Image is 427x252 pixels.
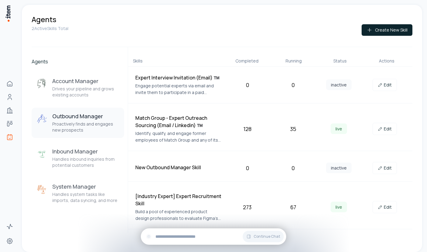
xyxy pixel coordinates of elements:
[331,123,347,134] span: live
[32,15,56,24] h1: Agents
[4,104,16,116] a: Companies
[5,5,11,22] img: Item Brain Logo
[4,91,16,103] a: People
[52,148,119,155] h3: Inbound Manager
[52,121,119,133] p: Proactively finds and engages new prospects
[273,81,314,89] div: 0
[32,108,124,138] button: Outbound ManagerOutbound ManagerProactively finds and engages new prospects
[32,25,68,32] p: 2 Active Skills Total
[135,130,222,143] p: Identify, qualify, and engage former employees of Match Group and any of its subsidiary brands (e...
[4,118,16,130] a: Deals
[326,163,352,173] span: inactive
[4,235,16,247] a: Settings
[52,77,119,85] h3: Account Manager
[273,164,314,172] div: 0
[52,183,119,190] h3: System Manager
[52,156,119,168] p: Handles inbound inquiries from potential customers
[133,58,221,64] div: Skills
[227,164,268,172] div: 0
[32,72,124,103] button: Account ManagerAccount ManagerDrives your pipeline and grows existing accounts
[366,58,408,64] div: Actions
[141,228,286,245] div: Continue Chat
[326,79,352,90] span: inactive
[36,184,47,195] img: System Manager
[135,74,222,81] h4: Expert Interview Invitation (Email) ™️
[52,113,119,120] h3: Outbound Manager
[32,178,124,208] button: System ManagerSystem ManagerHandles system tasks like imports, data syncing, and more
[36,114,47,125] img: Outbound Manager
[243,231,284,242] button: Continue Chat
[135,193,222,207] h4: [Industry Expert] Expert Recruitment Skill
[373,201,397,213] a: Edit
[4,220,16,233] a: Activity
[227,203,268,211] div: 273
[135,164,222,171] h4: New Outbound Manager Skill
[36,79,47,89] img: Account Manager
[227,125,268,133] div: 128
[227,81,268,89] div: 0
[273,58,314,64] div: Running
[52,191,119,203] p: Handles system tasks like imports, data syncing, and more
[373,123,397,135] a: Edit
[273,125,314,133] div: 35
[32,143,124,173] button: Inbound ManagerInbound ManagerHandles inbound inquiries from potential customers
[362,24,412,36] button: Create New Skill
[135,208,222,222] p: Build a pool of experienced product design professionals to evaluate Figma's competitive position...
[135,82,222,96] p: Engage potential experts via email and invite them to participate in a paid interview related to ...
[52,86,119,98] p: Drives your pipeline and grows existing accounts
[331,202,347,212] span: live
[4,131,16,143] a: Agents
[373,79,397,91] a: Edit
[373,162,397,174] a: Edit
[36,149,47,160] img: Inbound Manager
[226,58,268,64] div: Completed
[135,114,222,129] h4: Match Group - Expert Outreach Sourcing (Email / Linkedin) ™️
[319,58,361,64] div: Status
[4,78,16,90] a: Home
[32,58,124,65] h2: Agents
[273,203,314,211] div: 67
[254,234,280,239] span: Continue Chat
